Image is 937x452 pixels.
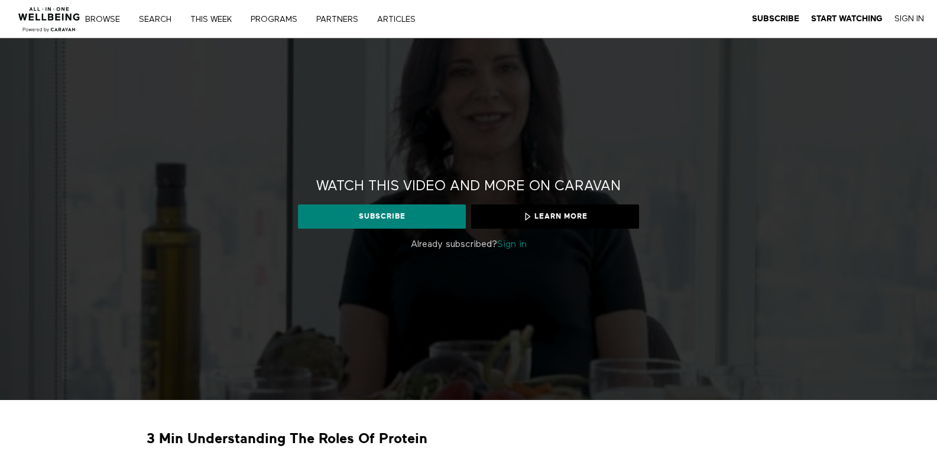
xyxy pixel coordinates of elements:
[186,15,244,24] a: THIS WEEK
[752,14,799,24] a: Subscribe
[298,204,465,228] a: Subscribe
[811,14,883,24] a: Start Watching
[294,238,643,252] p: Already subscribed?
[894,14,924,24] a: Sign In
[523,211,588,222] span: Learn more
[471,204,638,228] a: Learn more
[811,14,883,23] strong: Start Watching
[312,15,371,24] a: PARTNERS
[497,240,527,249] a: Sign in
[135,15,184,24] a: Search
[81,15,132,24] a: Browse
[373,15,428,24] a: ARTICLES
[247,15,310,24] a: PROGRAMS
[316,177,621,196] h2: Watch this video and more on CARAVAN
[147,430,427,448] strong: 3 Min Understanding The Roles Of Protein
[93,13,440,25] nav: Primary
[752,14,799,23] strong: Subscribe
